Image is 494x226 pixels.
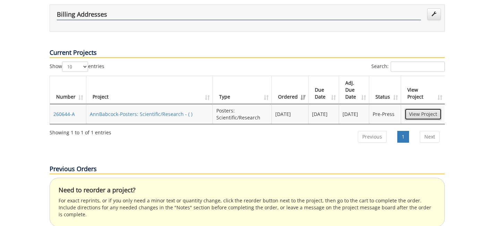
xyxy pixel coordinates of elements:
th: Adj. Due Date: activate to sort column ascending [339,76,370,104]
th: View Project: activate to sort column ascending [401,76,445,104]
a: Previous [358,131,387,143]
a: View Project [405,108,442,120]
th: Project: activate to sort column ascending [86,76,213,104]
select: Showentries [62,61,88,72]
a: AnnBabcock-Posters: Scientific/Research - ( ) [90,111,192,117]
th: Ordered: activate to sort column ascending [272,76,309,104]
a: 260644-A [53,111,75,117]
p: Previous Orders [50,165,445,174]
label: Search: [371,61,445,72]
div: Showing 1 to 1 of 1 entries [50,126,111,136]
th: Due Date: activate to sort column ascending [309,76,339,104]
p: Current Projects [50,48,445,58]
td: [DATE] [339,104,370,124]
td: Posters: Scientific/Research [213,104,272,124]
a: Next [420,131,440,143]
th: Number: activate to sort column ascending [50,76,86,104]
td: [DATE] [309,104,339,124]
a: Edit Addresses [427,8,441,20]
td: [DATE] [272,104,309,124]
p: For exact reprints, or if you only need a minor text or quantity change, click the reorder button... [59,197,436,218]
th: Status: activate to sort column ascending [369,76,401,104]
input: Search: [391,61,445,72]
a: 1 [397,131,409,143]
h4: Need to reorder a project? [59,187,436,194]
label: Show entries [50,61,104,72]
th: Type: activate to sort column ascending [213,76,272,104]
h4: Billing Addresses [57,11,421,20]
td: Pre-Press [369,104,401,124]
